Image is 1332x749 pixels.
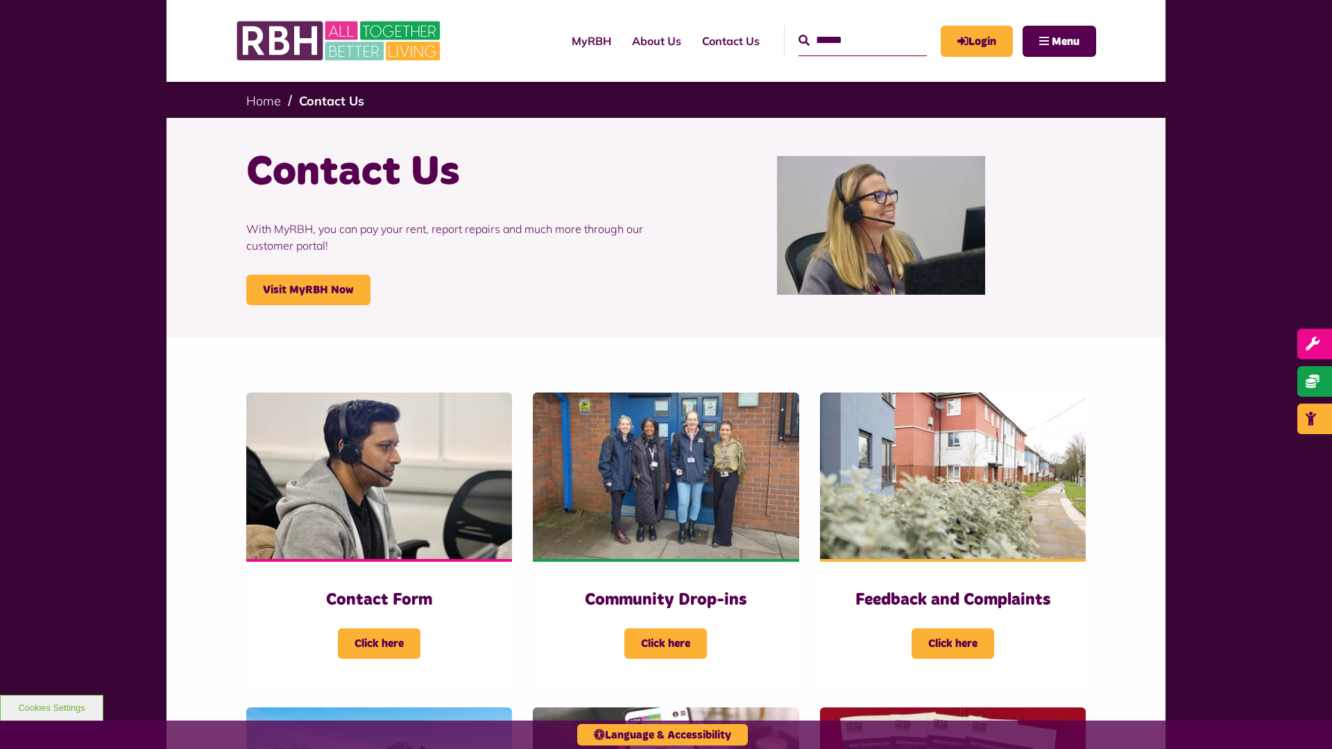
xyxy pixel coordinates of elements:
[246,200,656,275] p: With MyRBH, you can pay your rent, report repairs and much more through our customer portal!
[561,22,622,60] a: MyRBH
[848,589,1058,611] h3: Feedback and Complaints
[533,393,799,559] img: Heywood Drop In 2024
[246,146,656,200] h1: Contact Us
[236,14,444,68] img: RBH
[941,26,1013,57] a: MyRBH
[1052,36,1079,47] span: Menu
[577,724,748,746] button: Language & Accessibility
[246,393,512,559] img: Contact Centre February 2024 (4)
[622,22,692,60] a: About Us
[246,275,370,305] a: Visit MyRBH Now
[533,393,799,687] a: Community Drop-ins Click here
[692,22,770,60] a: Contact Us
[1023,26,1096,57] button: Navigation
[338,628,420,659] span: Click here
[274,589,484,611] h3: Contact Form
[561,589,771,611] h3: Community Drop-ins
[299,93,364,109] a: Contact Us
[912,628,994,659] span: Click here
[624,628,707,659] span: Click here
[1270,687,1332,749] iframe: Netcall Web Assistant for live chat
[246,393,512,687] a: Contact Form Click here
[820,393,1086,559] img: SAZMEDIA RBH 22FEB24 97
[777,156,985,295] img: Contact Centre February 2024 (1)
[246,93,281,109] a: Home
[820,393,1086,687] a: Feedback and Complaints Click here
